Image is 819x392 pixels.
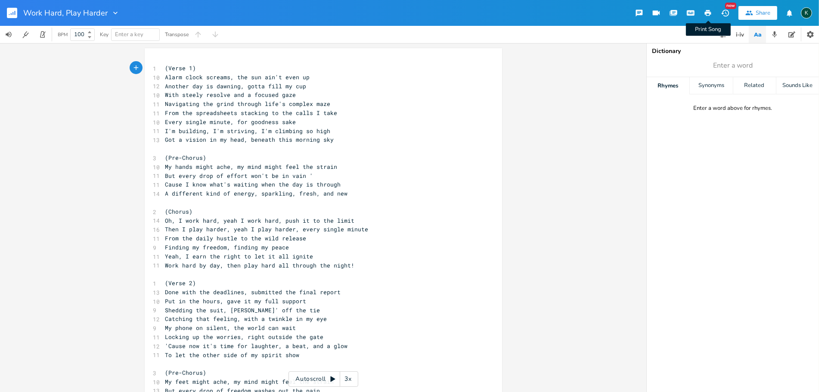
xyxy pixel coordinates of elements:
span: With steely resolve and a focused gaze [165,91,296,99]
span: 'Cause now it's time for laughter, a beat, and a glow [165,342,348,350]
span: Every single minute, for goodness sake [165,118,296,126]
span: Got a vision in my head, beneath this morning sky [165,136,334,143]
span: My feet might ache, my mind might feel the strain [165,378,334,386]
span: Oh, I work hard, yeah I work hard, push it to the limit [165,217,355,224]
span: From the daily hustle to the wild release [165,234,307,242]
span: Cause I know what's waiting when the day is through [165,180,341,188]
div: Synonyms [690,77,732,94]
span: But every drop of effort won't be in vain ' [165,172,313,180]
div: Transpose [165,32,189,37]
span: (Verse 1) [165,64,196,72]
div: Sounds Like [776,77,819,94]
div: BPM [58,32,68,37]
span: Catching that feeling, with a twinkle in my eye [165,315,327,323]
div: 3x [340,371,356,387]
div: Koval [801,7,812,19]
button: Share [738,6,777,20]
div: Rhymes [647,77,689,94]
span: Work hard by day, then play hard all through the night! [165,261,355,269]
button: Print Song [699,5,717,21]
span: To let the other side of my spirit show [165,351,300,359]
span: Enter a word [713,61,753,71]
span: Yeah, I earn the right to let it all ignite [165,252,313,260]
span: Locking up the worries, right outside the gate [165,333,324,341]
span: Put in the hours, gave it my full support [165,297,307,305]
span: Shedding the suit, [PERSON_NAME]' off the tie [165,306,320,314]
span: I'm building, I'm striving, I'm climbing so high [165,127,331,135]
span: Enter a key [115,31,143,38]
span: A different kind of energy, sparkling, fresh, and new [165,190,348,197]
span: (Chorus) [165,208,193,215]
span: Work Hard, Play Harder [23,9,108,17]
span: Alarm clock screams, the sun ain't even up [165,73,310,81]
span: Navigating the grind through life's complex maze [165,100,331,108]
button: K [801,3,812,23]
div: Share [756,9,770,17]
div: Enter a word above for rhymes. [694,105,772,112]
span: My hands might ache, my mind might feel the strain [165,163,338,171]
div: New [725,3,736,9]
div: Dictionary [652,48,814,54]
span: Done with the deadlines, submitted the final report [165,288,341,296]
span: (Verse 2) [165,279,196,287]
span: From the spreadsheets stacking to the calls I take [165,109,338,117]
button: New [717,5,734,21]
div: Key [100,32,109,37]
span: Finding my freedom, finding my peace [165,243,289,251]
div: Autoscroll [289,371,358,387]
span: (Pre-Chorus) [165,369,207,376]
span: Then I play harder, yeah I play harder, every single minute [165,225,369,233]
span: My phone on silent, the world can wait [165,324,296,332]
div: Related [733,77,776,94]
span: Another day is dawning, gotta fill my cup [165,82,307,90]
span: (Pre-Chorus) [165,154,207,162]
